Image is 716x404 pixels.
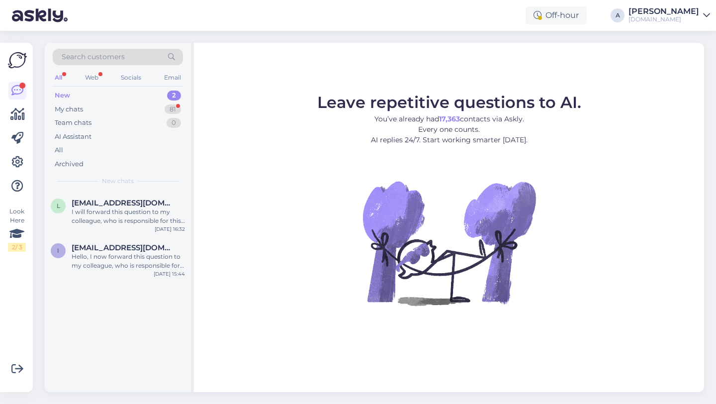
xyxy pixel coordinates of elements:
[72,243,175,252] span: ivantsova.0101@mail.ru
[57,202,60,209] span: l
[53,71,64,84] div: All
[317,114,581,145] p: You’ve already had contacts via Askly. Every one counts. AI replies 24/7. Start working smarter [...
[55,104,83,114] div: My chats
[439,114,460,123] b: 17,363
[154,270,185,278] div: [DATE] 15:44
[83,71,100,84] div: Web
[611,8,625,22] div: A
[8,51,27,70] img: Askly Logo
[55,118,91,128] div: Team chats
[628,15,699,23] div: [DOMAIN_NAME]
[55,132,91,142] div: AI Assistant
[72,199,175,207] span: lucaswaffle71@gmail.com
[628,7,710,23] a: [PERSON_NAME][DOMAIN_NAME]
[628,7,699,15] div: [PERSON_NAME]
[55,91,70,101] div: New
[526,6,587,24] div: Off-hour
[359,153,538,332] img: No Chat active
[72,207,185,225] div: I will forward this question to my colleague, who is responsible for this. The reply will be here...
[8,207,26,252] div: Look Here
[165,104,181,114] div: 81
[72,252,185,270] div: Hello, I now forward this question to my colleague, who is responsible for this. The reply will b...
[55,145,63,155] div: All
[8,243,26,252] div: 2 / 3
[102,177,134,186] span: New chats
[62,52,125,62] span: Search customers
[119,71,143,84] div: Socials
[162,71,183,84] div: Email
[167,91,181,101] div: 2
[167,118,181,128] div: 0
[155,225,185,233] div: [DATE] 16:32
[317,93,581,112] span: Leave repetitive questions to AI.
[55,159,84,169] div: Archived
[57,247,59,254] span: i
